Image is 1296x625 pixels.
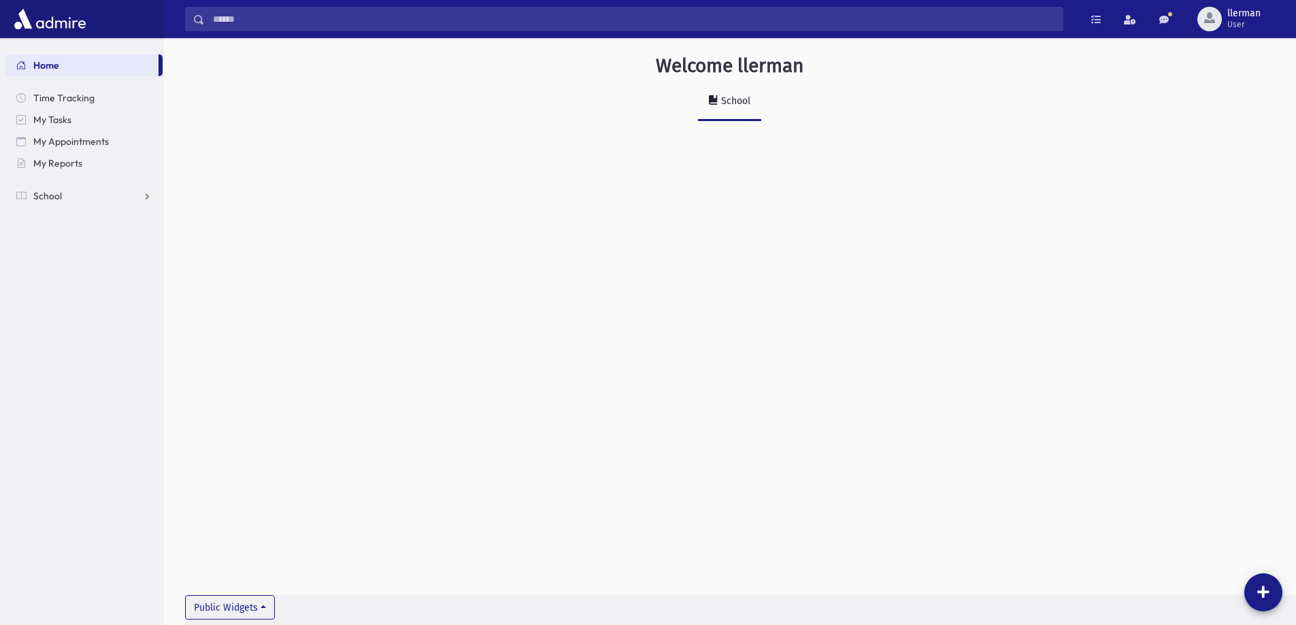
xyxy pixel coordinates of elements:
span: My Appointments [33,135,109,148]
a: Time Tracking [5,87,163,109]
a: My Reports [5,152,163,174]
a: School [698,83,761,121]
span: User [1227,19,1261,30]
a: School [5,185,163,207]
a: My Appointments [5,131,163,152]
span: Time Tracking [33,92,95,104]
span: llerman [1227,8,1261,19]
input: Search [205,7,1063,31]
img: AdmirePro [11,5,89,33]
span: My Reports [33,157,82,169]
div: School [718,95,750,107]
span: My Tasks [33,114,71,126]
button: Public Widgets [185,595,275,620]
a: My Tasks [5,109,163,131]
a: Home [5,54,159,76]
h3: Welcome llerman [656,54,803,78]
span: Home [33,59,59,71]
span: School [33,190,62,202]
